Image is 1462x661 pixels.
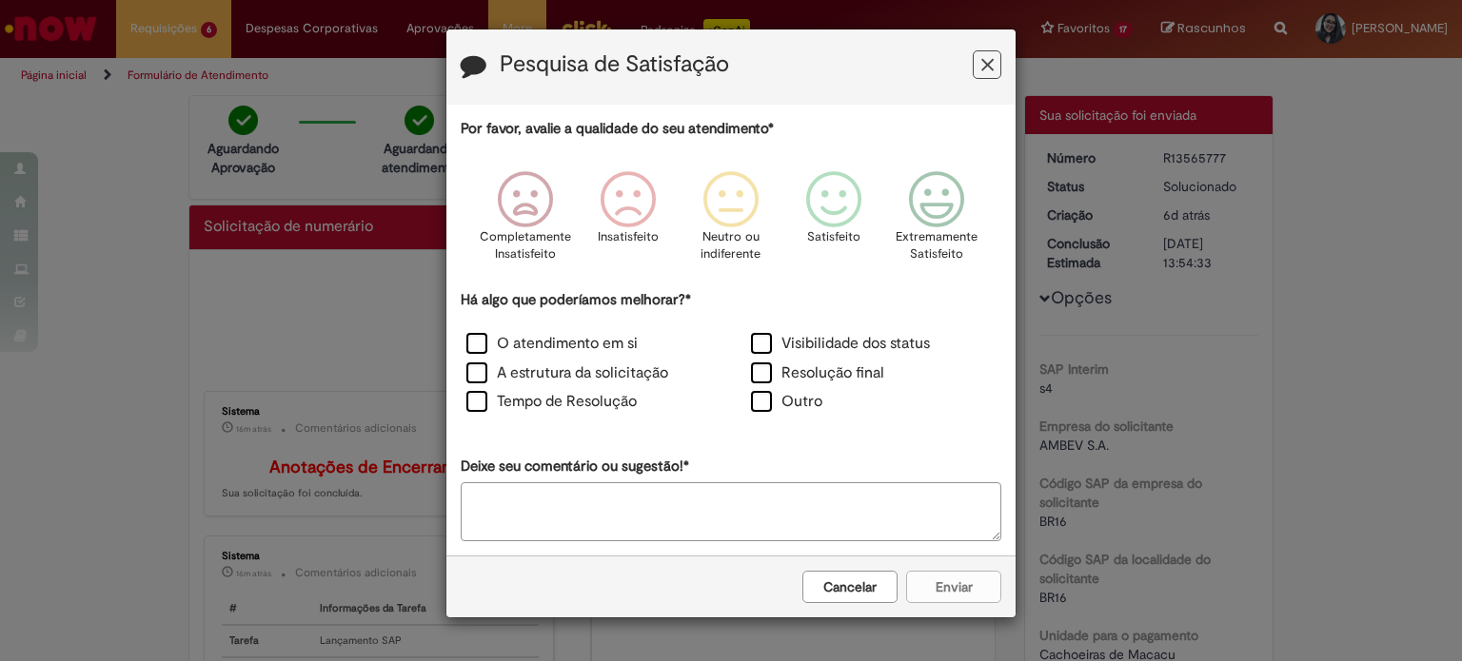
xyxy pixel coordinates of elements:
label: Visibilidade dos status [751,333,930,355]
button: Cancelar [802,571,898,603]
label: Por favor, avalie a qualidade do seu atendimento* [461,119,774,139]
div: Satisfeito [785,157,882,287]
label: Deixe seu comentário ou sugestão!* [461,457,689,476]
label: Tempo de Resolução [466,391,637,413]
p: Completamente Insatisfeito [480,228,571,263]
div: Extremamente Satisfeito [888,157,985,287]
div: Neutro ou indiferente [682,157,780,287]
label: Pesquisa de Satisfação [500,52,729,77]
label: Resolução final [751,362,884,384]
div: Há algo que poderíamos melhorar?* [461,290,1001,418]
p: Extremamente Satisfeito [896,228,978,263]
p: Insatisfeito [598,228,659,246]
p: Neutro ou indiferente [697,228,765,263]
p: Satisfeito [807,228,860,246]
div: Completamente Insatisfeito [476,157,573,287]
label: O atendimento em si [466,333,638,355]
label: Outro [751,391,822,413]
div: Insatisfeito [580,157,677,287]
label: A estrutura da solicitação [466,362,668,384]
